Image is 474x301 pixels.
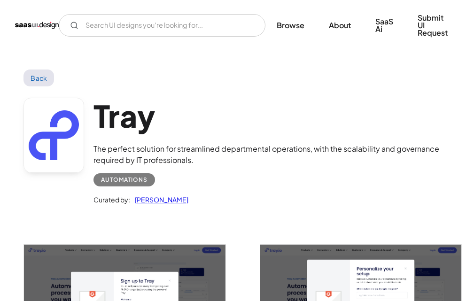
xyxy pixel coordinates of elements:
a: About [318,15,362,36]
a: [PERSON_NAME] [130,194,188,205]
a: Submit UI Request [406,8,459,43]
a: Back [23,69,54,86]
a: SaaS Ai [364,11,404,39]
h1: Tray [93,98,451,134]
form: Email Form [59,14,265,37]
div: The perfect solution for streamlined departmental operations, with the scalability and governance... [93,143,451,166]
input: Search UI designs you're looking for... [59,14,265,37]
a: home [15,18,59,33]
div: Curated by: [93,194,130,205]
a: Browse [265,15,316,36]
div: Automations [101,174,148,185]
